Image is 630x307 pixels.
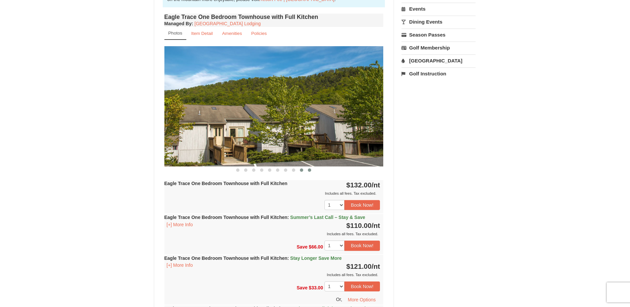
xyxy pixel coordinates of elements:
[195,21,261,26] a: [GEOGRAPHIC_DATA] Lodging
[402,16,476,28] a: Dining Events
[247,27,271,40] a: Policies
[164,21,192,26] span: Managed By
[164,190,380,197] div: Includes all fees. Tax excluded.
[164,46,384,166] img: 18876286-28-dd3badfa.jpg
[164,181,288,186] strong: Eagle Trace One Bedroom Townhouse with Full Kitchen
[372,222,380,229] span: /nt
[164,215,365,220] strong: Eagle Trace One Bedroom Townhouse with Full Kitchen
[222,31,242,36] small: Amenities
[297,285,308,290] span: Save
[402,67,476,80] a: Golf Instruction
[346,222,372,229] span: $110.00
[164,14,384,20] h4: Eagle Trace One Bedroom Townhouse with Full Kitchen
[297,244,308,250] span: Save
[372,181,380,189] span: /nt
[191,31,213,36] small: Item Detail
[164,21,193,26] strong: :
[344,200,380,210] button: Book Now!
[287,215,289,220] span: :
[344,241,380,251] button: Book Now!
[402,29,476,41] a: Season Passes
[402,54,476,67] a: [GEOGRAPHIC_DATA]
[309,244,323,250] span: $66.00
[344,281,380,291] button: Book Now!
[372,262,380,270] span: /nt
[346,262,372,270] span: $121.00
[402,42,476,54] a: Golf Membership
[164,271,380,278] div: Includes all fees. Tax excluded.
[164,231,380,237] div: Includes all fees. Tax excluded.
[336,297,342,302] span: Or,
[343,295,380,305] button: More Options
[164,221,195,228] button: [+] More Info
[251,31,267,36] small: Policies
[164,256,342,261] strong: Eagle Trace One Bedroom Townhouse with Full Kitchen
[402,3,476,15] a: Events
[290,215,365,220] span: Summer’s Last Call – Stay & Save
[218,27,246,40] a: Amenities
[287,256,289,261] span: :
[346,181,380,189] strong: $132.00
[290,256,342,261] span: Stay Longer Save More
[164,27,186,40] a: Photos
[168,31,182,36] small: Photos
[187,27,217,40] a: Item Detail
[309,285,323,290] span: $33.00
[164,261,195,269] button: [+] More Info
